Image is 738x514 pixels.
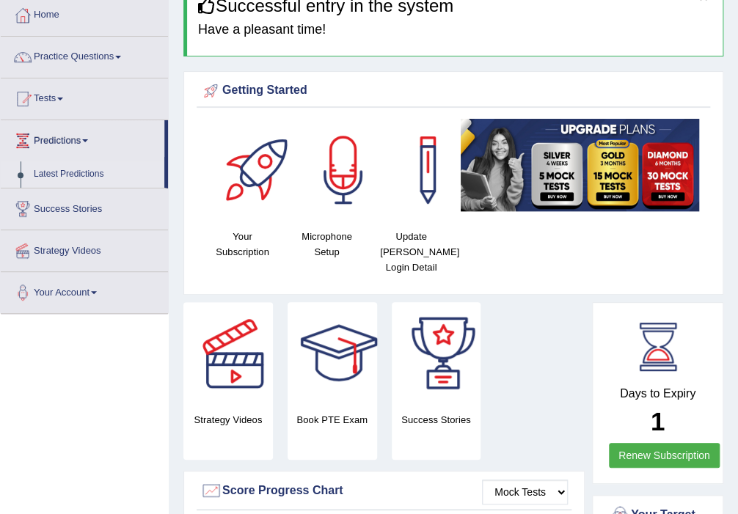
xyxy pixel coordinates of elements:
a: Renew Subscription [609,443,720,468]
h4: Book PTE Exam [288,412,377,427]
img: small5.jpg [461,119,699,211]
a: Practice Questions [1,37,168,73]
a: Success Stories [1,188,168,225]
a: Your Account [1,272,168,309]
div: Getting Started [200,80,706,102]
a: Predictions [1,120,164,157]
a: Strategy Videos [1,230,168,267]
h4: Microphone Setup [292,229,362,260]
a: Tests [1,78,168,115]
b: 1 [651,407,665,436]
h4: Success Stories [392,412,481,427]
h4: Your Subscription [208,229,277,260]
h4: Update [PERSON_NAME] Login Detail [376,229,446,275]
h4: Days to Expiry [609,387,706,400]
h4: Strategy Videos [183,412,273,427]
div: Score Progress Chart [200,480,568,502]
h4: Have a pleasant time! [198,23,712,37]
a: Latest Predictions [27,161,164,188]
